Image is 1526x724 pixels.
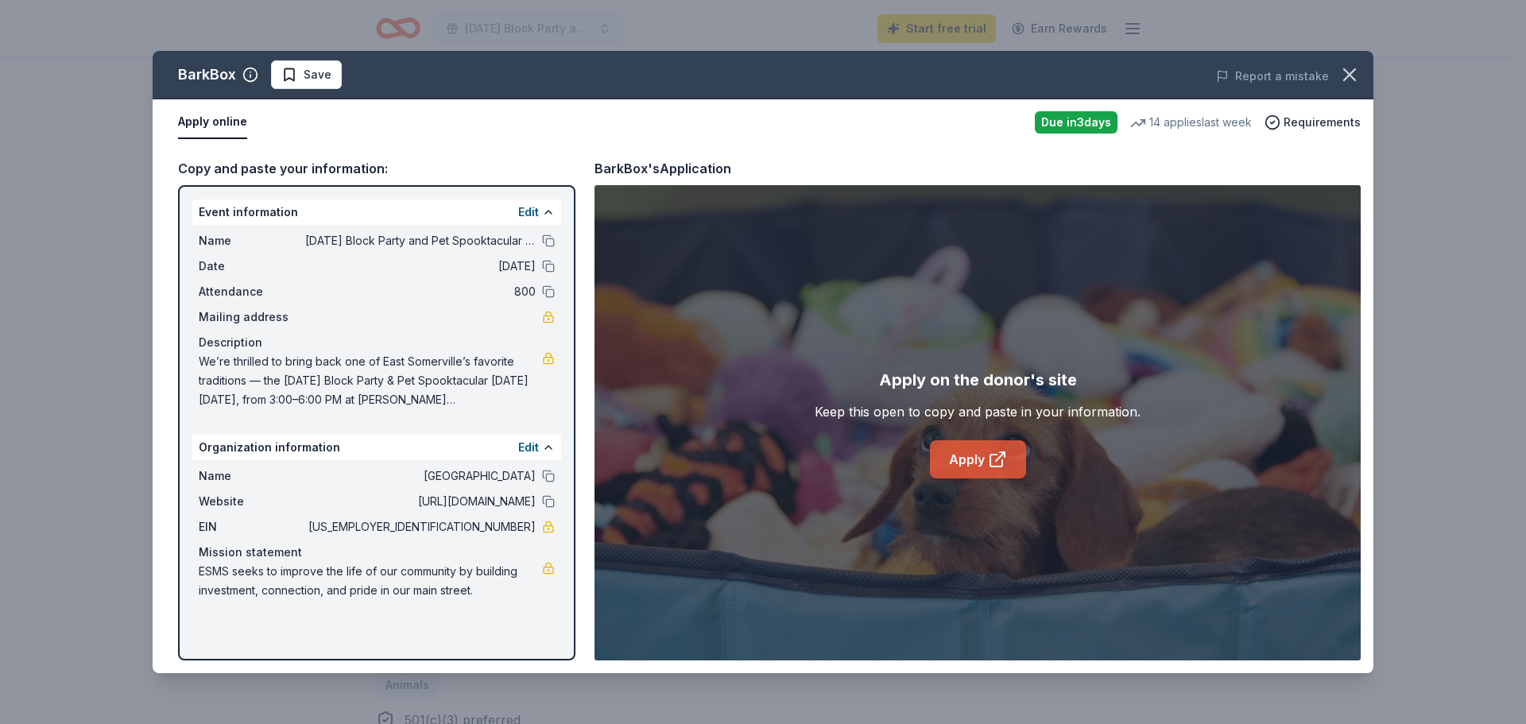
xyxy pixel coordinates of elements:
[199,333,555,352] div: Description
[305,257,536,276] span: [DATE]
[192,199,561,225] div: Event information
[199,257,305,276] span: Date
[271,60,342,89] button: Save
[1035,111,1117,134] div: Due in 3 days
[1284,113,1361,132] span: Requirements
[192,435,561,460] div: Organization information
[518,438,539,457] button: Edit
[199,562,542,600] span: ESMS seeks to improve the life of our community by building investment, connection, and pride in ...
[199,231,305,250] span: Name
[518,203,539,222] button: Edit
[1130,113,1252,132] div: 14 applies last week
[305,467,536,486] span: [GEOGRAPHIC_DATA]
[178,158,575,179] div: Copy and paste your information:
[199,308,305,327] span: Mailing address
[199,282,305,301] span: Attendance
[930,440,1026,478] a: Apply
[1216,67,1329,86] button: Report a mistake
[815,402,1141,421] div: Keep this open to copy and paste in your information.
[304,65,331,84] span: Save
[305,517,536,536] span: [US_EMPLOYER_IDENTIFICATION_NUMBER]
[199,517,305,536] span: EIN
[305,231,536,250] span: [DATE] Block Party and Pet Spooktacular 2025
[199,467,305,486] span: Name
[305,282,536,301] span: 800
[199,492,305,511] span: Website
[305,492,536,511] span: [URL][DOMAIN_NAME]
[178,62,236,87] div: BarkBox
[199,352,542,409] span: We’re thrilled to bring back one of East Somerville’s favorite traditions — the [DATE] Block Part...
[1265,113,1361,132] button: Requirements
[595,158,731,179] div: BarkBox's Application
[879,367,1077,393] div: Apply on the donor's site
[178,106,247,139] button: Apply online
[199,543,555,562] div: Mission statement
